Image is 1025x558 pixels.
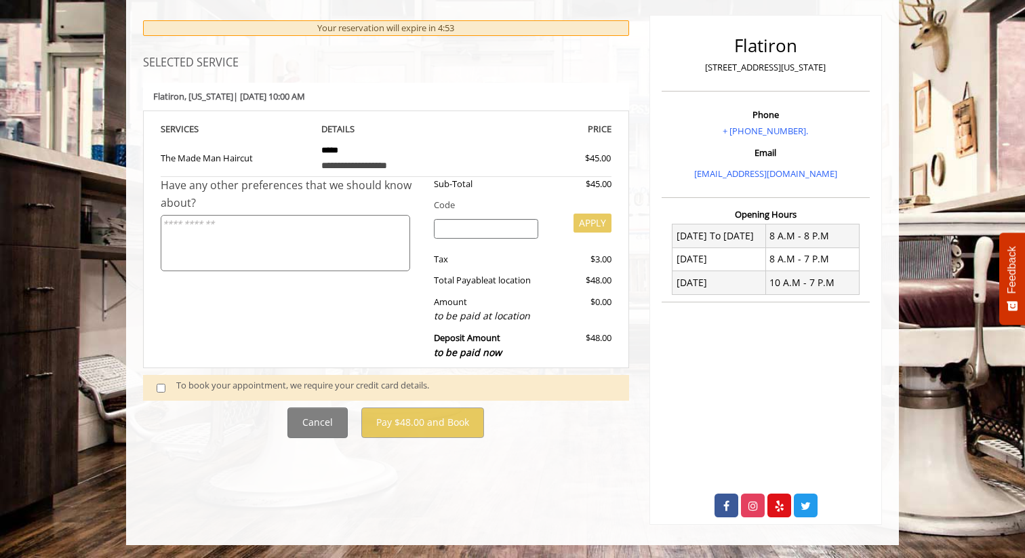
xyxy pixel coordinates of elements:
td: 8 A.M - 8 P.M [765,224,859,247]
h3: SELECTED SERVICE [143,57,629,69]
div: Total Payable [424,273,549,287]
a: + [PHONE_NUMBER]. [723,125,808,137]
div: Amount [424,295,549,324]
a: [EMAIL_ADDRESS][DOMAIN_NAME] [694,167,837,180]
span: , [US_STATE] [184,90,233,102]
div: Code [424,198,611,212]
div: $0.00 [548,295,611,324]
div: To book your appointment, we require your credit card details. [176,378,616,397]
h2: Flatiron [665,36,866,56]
div: $48.00 [548,331,611,360]
h3: Phone [665,110,866,119]
td: [DATE] [672,271,766,294]
div: $45.00 [548,177,611,191]
button: Pay $48.00 and Book [361,407,484,438]
th: DETAILS [311,121,462,137]
td: 8 A.M - 7 P.M [765,247,859,271]
div: Your reservation will expire in 4:53 [143,20,629,36]
span: to be paid now [434,346,502,359]
span: Feedback [1006,246,1018,294]
div: Have any other preferences that we should know about? [161,177,424,212]
td: 10 A.M - 7 P.M [765,271,859,294]
b: Deposit Amount [434,332,502,359]
button: Feedback - Show survey [999,233,1025,325]
span: at location [488,274,531,286]
div: Sub-Total [424,177,549,191]
h3: Opening Hours [662,210,870,219]
div: to be paid at location [434,308,539,323]
td: [DATE] [672,247,766,271]
td: The Made Man Haircut [161,137,311,177]
div: Tax [424,252,549,266]
button: APPLY [574,214,611,233]
td: [DATE] To [DATE] [672,224,766,247]
b: Flatiron | [DATE] 10:00 AM [153,90,305,102]
p: [STREET_ADDRESS][US_STATE] [665,60,866,75]
div: $3.00 [548,252,611,266]
th: PRICE [461,121,611,137]
span: S [194,123,199,135]
div: $45.00 [536,151,611,165]
h3: Email [665,148,866,157]
button: Cancel [287,407,348,438]
th: SERVICE [161,121,311,137]
div: $48.00 [548,273,611,287]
